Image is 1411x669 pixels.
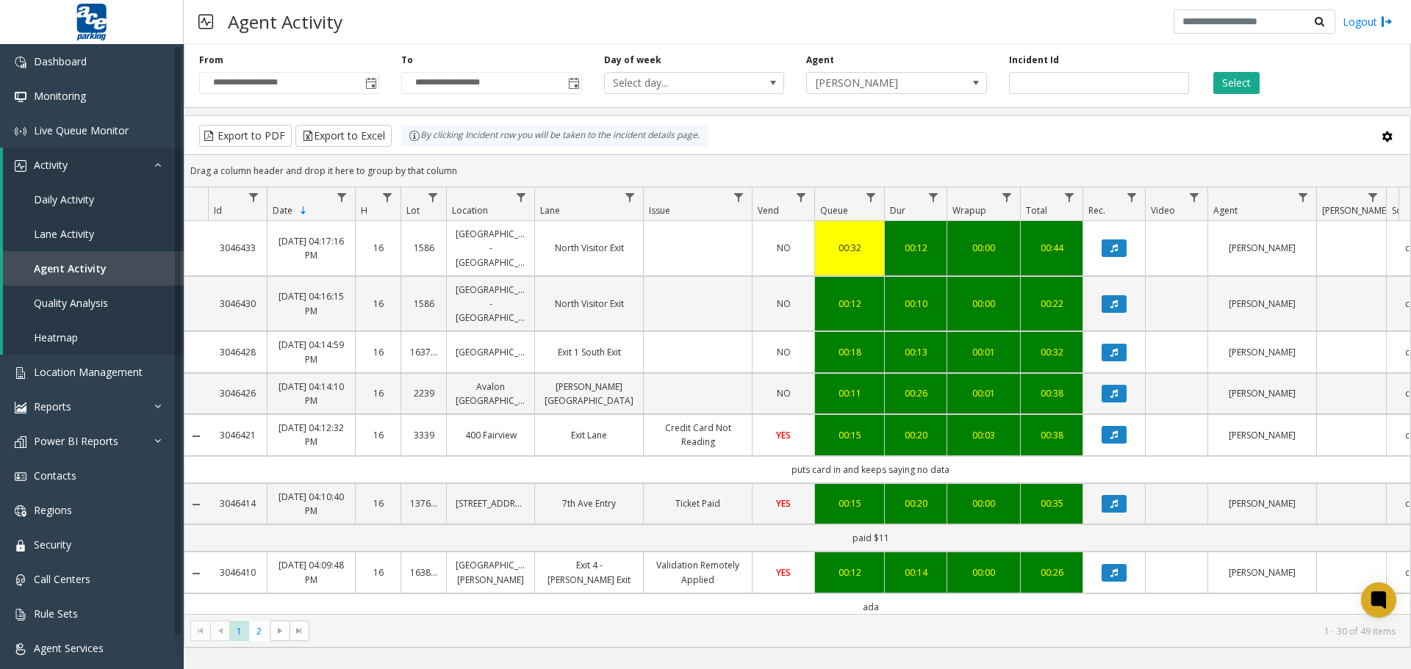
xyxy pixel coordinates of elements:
a: YES [761,496,805,510]
div: 00:00 [956,496,1011,510]
span: Id [214,204,222,217]
span: Rec. [1088,204,1105,217]
a: Daily Activity [3,182,184,217]
a: Video Filter Menu [1185,187,1204,207]
div: 00:20 [894,428,938,442]
a: North Visitor Exit [544,297,634,311]
div: 00:26 [1030,565,1074,579]
span: Date [273,204,292,217]
a: Collapse Details [184,499,208,510]
a: [PERSON_NAME] [1217,428,1307,442]
span: Regions [34,503,72,517]
a: 3046428 [217,345,258,359]
a: North Visitor Exit [544,241,634,255]
img: 'icon' [15,609,26,621]
a: Validation Remotely Applied [653,558,743,586]
a: 16 [365,345,392,359]
a: 00:38 [1030,428,1074,442]
a: 1586 [410,297,437,311]
span: Dur [890,204,905,217]
a: Vend Filter Menu [791,187,811,207]
button: Select [1213,72,1260,94]
span: Page 2 [249,621,269,641]
span: Agent [1213,204,1238,217]
a: 00:11 [824,386,875,400]
a: 00:00 [956,565,1011,579]
span: Go to the next page [270,621,290,641]
a: [PERSON_NAME] [1217,241,1307,255]
a: 00:15 [824,428,875,442]
a: 16 [365,386,392,400]
span: Go to the next page [274,625,286,637]
span: Activity [34,158,68,172]
a: Id Filter Menu [244,187,264,207]
img: 'icon' [15,126,26,137]
label: From [199,54,223,67]
a: 163737 [410,345,437,359]
a: YES [761,428,805,442]
a: Queue Filter Menu [861,187,881,207]
a: [GEOGRAPHIC_DATA] [PERSON_NAME] [456,558,525,586]
span: Contacts [34,469,76,482]
a: 00:15 [824,496,875,510]
label: Agent [806,54,834,67]
span: H [361,204,367,217]
a: [PERSON_NAME] [1217,345,1307,359]
a: 00:18 [824,345,875,359]
span: Page 1 [229,621,249,641]
a: 137601 [410,496,437,510]
a: 00:20 [894,496,938,510]
span: YES [776,429,791,441]
a: 00:14 [894,565,938,579]
kendo-pager-info: 1 - 30 of 49 items [318,625,1396,637]
a: NO [761,386,805,400]
a: NO [761,241,805,255]
span: Toggle popup [565,73,581,93]
a: Credit Card Not Reading [653,421,743,449]
div: 00:32 [1030,345,1074,359]
label: Incident Id [1009,54,1059,67]
div: 00:12 [824,565,875,579]
button: Export to PDF [199,125,292,147]
a: Dur Filter Menu [924,187,944,207]
a: Collapse Details [184,430,208,442]
a: [STREET_ADDRESS] [456,496,525,510]
label: To [401,54,413,67]
a: Lane Filter Menu [620,187,640,207]
a: Agent Activity [3,251,184,286]
a: 00:10 [894,297,938,311]
a: 00:00 [956,297,1011,311]
a: 00:35 [1030,496,1074,510]
span: Issue [649,204,670,217]
a: 00:03 [956,428,1011,442]
a: Lot Filter Menu [423,187,443,207]
div: 00:01 [956,386,1011,400]
button: Export to Excel [295,125,392,147]
span: Select day... [605,73,748,93]
a: 3046430 [217,297,258,311]
span: YES [776,497,791,510]
a: Collapse Details [184,568,208,579]
div: 00:12 [824,297,875,311]
span: Sortable [298,205,309,217]
span: YES [776,566,791,579]
span: Monitoring [34,89,86,103]
a: 3046414 [217,496,258,510]
span: Video [1151,204,1175,217]
a: 3339 [410,428,437,442]
a: [DATE] 04:09:48 PM [276,558,346,586]
span: [PERSON_NAME] [1322,204,1389,217]
a: Parker Filter Menu [1363,187,1383,207]
span: Lot [406,204,420,217]
span: NO [777,297,791,310]
span: Dashboard [34,54,87,68]
span: Vend [758,204,779,217]
a: 00:00 [956,241,1011,255]
a: 1586 [410,241,437,255]
a: [PERSON_NAME] [1217,496,1307,510]
a: 00:26 [894,386,938,400]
